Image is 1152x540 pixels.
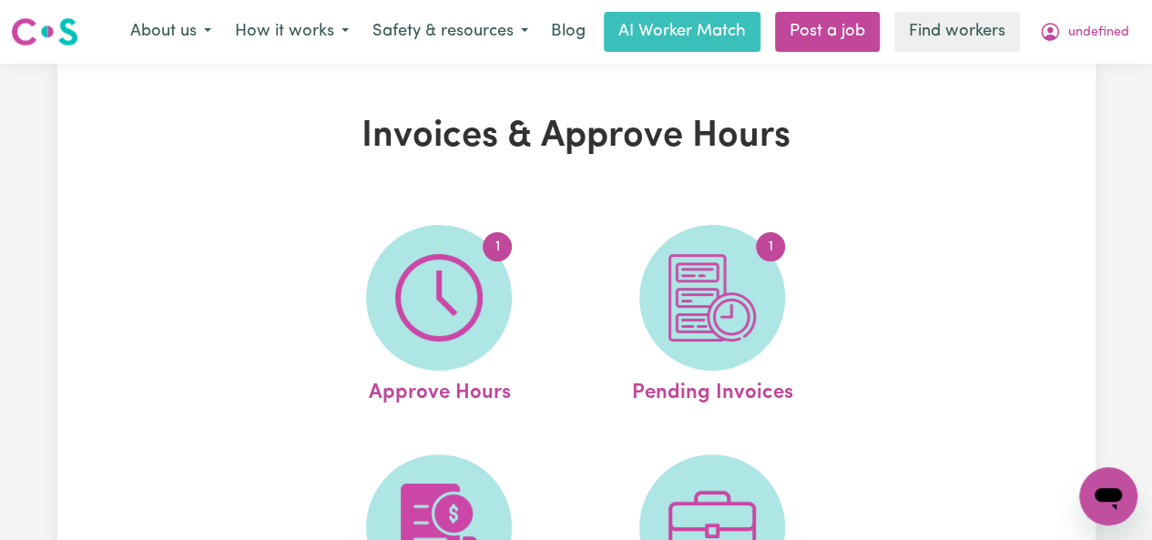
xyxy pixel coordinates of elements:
[632,371,793,409] span: Pending Invoices
[223,13,361,51] button: How it works
[894,12,1020,52] a: Find workers
[368,371,510,409] span: Approve Hours
[604,12,760,52] a: AI Worker Match
[308,225,570,409] a: Approve Hours
[241,115,912,158] h1: Invoices & Approve Hours
[540,12,596,52] a: Blog
[361,13,540,51] button: Safety & resources
[1079,467,1137,525] iframe: Button to launch messaging window
[1068,23,1129,43] span: undefined
[756,232,785,261] span: 1
[775,12,880,52] a: Post a job
[581,225,843,409] a: Pending Invoices
[483,232,512,261] span: 1
[1027,13,1141,51] button: My Account
[11,11,78,53] a: Careseekers logo
[11,15,78,48] img: Careseekers logo
[118,13,223,51] button: About us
